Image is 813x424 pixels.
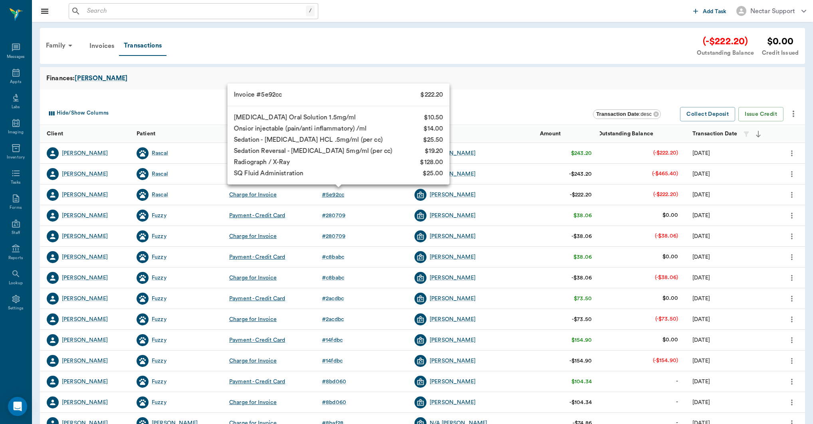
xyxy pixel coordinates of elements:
div: [PERSON_NAME] [62,357,108,365]
td: - [670,371,684,392]
div: Fuzzy [152,212,167,220]
div: 08/19/25 [692,170,710,178]
td: (-$154.90) [646,350,685,371]
div: Fuzzy [152,274,167,282]
a: Fuzzy [152,357,167,365]
a: #2acdbc [322,315,347,323]
div: Open Intercom Messenger [8,397,27,416]
a: #8bd060 [322,378,349,386]
div: [PERSON_NAME] [62,336,108,344]
div: 05/01/23 [692,253,710,261]
a: #2acdbc [322,295,347,303]
td: $0.00 [656,246,684,267]
a: [PERSON_NAME] [430,357,476,365]
div: # 2acdbc [322,315,344,323]
div: # 14fdbc [322,336,343,344]
div: Charge for Invoice [229,191,277,199]
div: -$243.20 [569,170,592,178]
button: more [785,167,798,181]
div: 08/19/25 [692,191,710,199]
div: # 8bd060 [322,378,346,386]
a: Rascal [152,191,168,199]
span: Invoice # 5e92cc [234,90,282,99]
button: Issue Credit [738,107,783,122]
a: [PERSON_NAME] [62,398,108,406]
div: [PERSON_NAME] [62,295,108,303]
a: [PERSON_NAME] [430,378,476,386]
div: Inventory [7,155,25,160]
div: Rascal [152,149,168,157]
div: [PERSON_NAME] [430,232,476,240]
span: $19.20 [424,146,443,156]
td: - [670,392,684,413]
a: Fuzzy [152,315,167,323]
a: [PERSON_NAME] [62,253,108,261]
div: Outstanding Balance [697,49,754,57]
div: [PERSON_NAME] [430,170,476,178]
div: [PERSON_NAME] [75,73,127,83]
a: #8bd060 [322,398,349,406]
a: [PERSON_NAME] [430,315,476,323]
strong: Patient [137,131,155,137]
div: Fuzzy [152,398,167,406]
td: $0.00 [656,288,684,309]
div: Lookup [9,280,23,286]
span: Finances: [46,73,75,83]
div: [PERSON_NAME] [62,149,108,157]
div: [PERSON_NAME] [62,315,108,323]
td: (-$38.06) [648,267,684,288]
a: Fuzzy [152,295,167,303]
div: -$38.06 [571,274,592,282]
span: $25.00 [422,168,443,178]
span: : desc [596,111,652,117]
td: (-$222.20) [647,184,685,205]
div: Staff [12,230,20,236]
a: [PERSON_NAME] [430,191,476,199]
a: [PERSON_NAME] [62,378,108,386]
a: [PERSON_NAME] [430,336,476,344]
td: $0.00 [656,329,684,351]
div: [PERSON_NAME] [430,398,476,406]
a: Transactions [119,36,167,56]
div: 03/16/23 [692,357,710,365]
a: Fuzzy [152,336,167,344]
div: # 280709 [322,212,345,220]
div: Fuzzy [152,378,167,386]
div: # c8babc [322,253,344,261]
div: -$154.90 [569,357,592,365]
a: [PERSON_NAME] [430,295,476,303]
div: Tasks [11,180,21,186]
a: Rascal [152,170,168,178]
a: Fuzzy [152,253,167,261]
div: # 14fdbc [322,357,343,365]
button: more [785,375,798,388]
div: Charge for Invoice [229,357,277,365]
strong: Amount [540,131,561,137]
div: $0.00 [762,34,799,49]
div: [PERSON_NAME] [62,191,108,199]
a: Fuzzy [152,232,167,240]
div: -$38.06 [571,232,592,240]
a: [PERSON_NAME] [430,149,476,157]
div: $38.06 [573,253,592,261]
span: $222.20 [420,90,443,99]
div: Labs [12,104,20,110]
div: Payment - Credit Card [229,378,285,386]
button: Close drawer [37,3,53,19]
div: # 2acdbc [322,295,344,303]
div: 11/16/22 [692,378,710,386]
button: more [785,188,798,202]
div: [PERSON_NAME] [62,232,108,240]
input: Search [84,6,306,17]
button: Collect Deposit [680,107,735,122]
div: 05/15/23 [692,212,710,220]
div: Credit Issued [762,49,799,57]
